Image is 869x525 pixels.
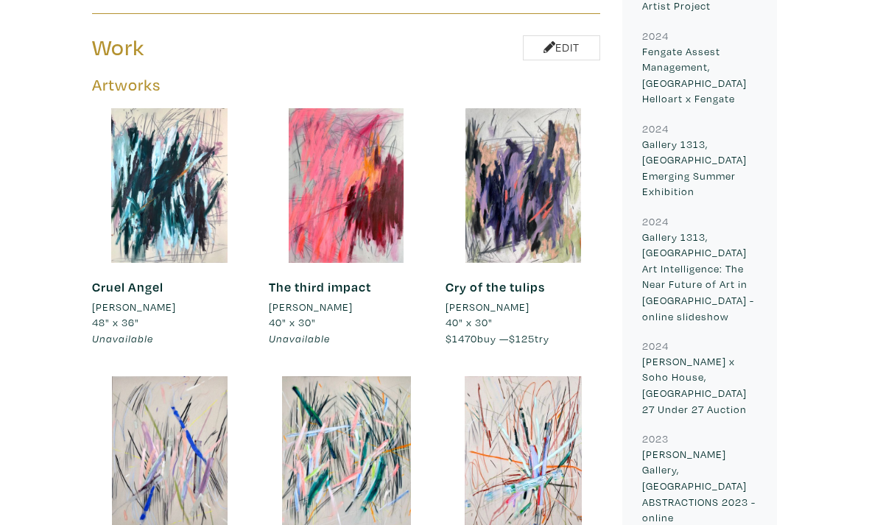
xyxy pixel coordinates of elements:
[446,300,600,316] a: [PERSON_NAME]
[446,300,530,316] li: [PERSON_NAME]
[92,300,176,316] li: [PERSON_NAME]
[642,230,757,325] p: Gallery 1313, [GEOGRAPHIC_DATA] Art Intelligence: The Near Future of Art in [GEOGRAPHIC_DATA] - o...
[269,300,353,316] li: [PERSON_NAME]
[92,35,335,63] h3: Work
[92,316,139,330] span: 48" x 36"
[523,36,600,62] a: Edit
[509,332,535,346] span: $125
[446,332,477,346] span: $1470
[92,332,153,346] span: Unavailable
[642,122,669,136] small: 2024
[269,300,423,316] a: [PERSON_NAME]
[92,279,163,296] a: Cruel Angel
[92,300,247,316] a: [PERSON_NAME]
[642,339,669,353] small: 2024
[269,332,330,346] span: Unavailable
[269,316,316,330] span: 40" x 30"
[642,215,669,229] small: 2024
[642,432,669,446] small: 2023
[269,279,371,296] a: The third impact
[642,137,757,200] p: Gallery 1313, [GEOGRAPHIC_DATA] Emerging Summer Exhibition
[642,354,757,417] p: [PERSON_NAME] x Soho House, [GEOGRAPHIC_DATA] 27 Under 27 Auction
[642,44,757,108] p: Fengate Assest Management, [GEOGRAPHIC_DATA] Helloart x Fengate
[446,316,493,330] span: 40" x 30"
[642,29,669,43] small: 2024
[446,332,549,346] span: buy — try
[92,76,600,96] h5: Artworks
[446,279,545,296] a: Cry of the tulips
